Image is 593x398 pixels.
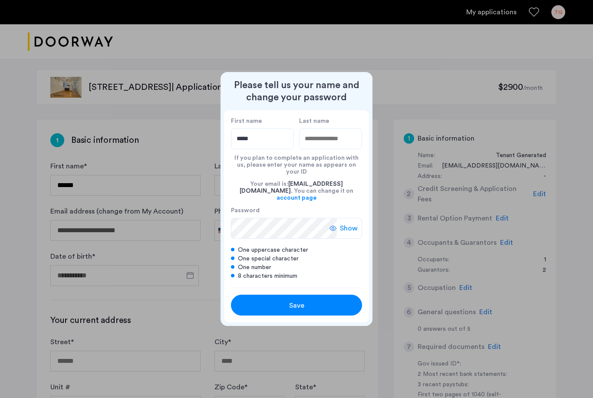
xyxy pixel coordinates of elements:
[277,194,316,201] a: account page
[231,295,362,316] button: button
[224,79,369,103] h2: Please tell us your name and change your password
[240,181,343,194] span: [EMAIL_ADDRESS][DOMAIN_NAME]
[289,300,304,311] span: Save
[231,272,362,280] div: 8 characters minimum
[231,117,294,125] label: First name
[231,207,337,214] label: Password
[231,149,362,175] div: If you plan to complete an application with us, please enter your name as appears on your ID
[231,175,362,207] div: Your email is: . You can change it on
[340,223,358,234] span: Show
[231,246,362,254] div: One uppercase character
[231,263,362,272] div: One number
[299,117,362,125] label: Last name
[231,254,362,263] div: One special character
